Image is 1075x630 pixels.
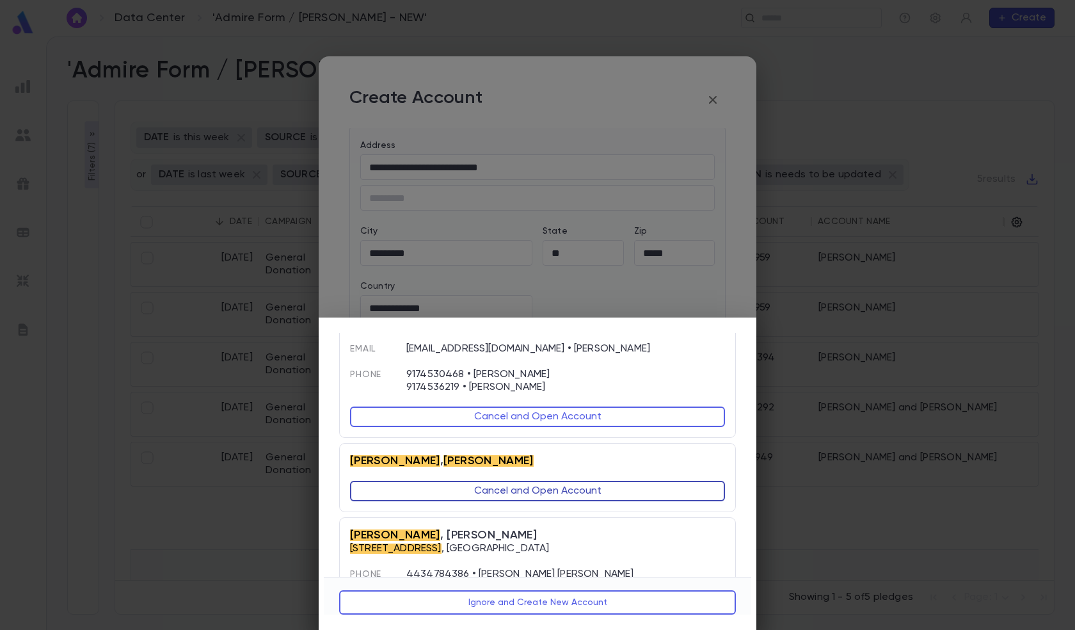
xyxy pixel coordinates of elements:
mark: [PERSON_NAME] [350,455,440,467]
p: 9174530468 • [PERSON_NAME] [406,368,550,381]
p: , [GEOGRAPHIC_DATA] [350,542,725,555]
p: 4434784386 • [PERSON_NAME] [PERSON_NAME] [406,568,633,581]
span: Phone [350,369,396,380]
p: 9174536219 • [PERSON_NAME] [406,381,545,394]
mark: [STREET_ADDRESS] [350,544,442,554]
p: [EMAIL_ADDRESS][DOMAIN_NAME] • [PERSON_NAME] [406,343,650,355]
span: Phone [350,569,396,579]
button: Ignore and Create New Account [339,590,736,615]
mark: [PERSON_NAME] [350,529,440,541]
button: Cancel and Open Account [350,407,725,427]
button: Cancel and Open Account [350,481,725,501]
span: Email [350,344,396,354]
span: , [PERSON_NAME] [350,528,537,542]
span: , [350,454,534,468]
mark: [PERSON_NAME] [443,455,534,467]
